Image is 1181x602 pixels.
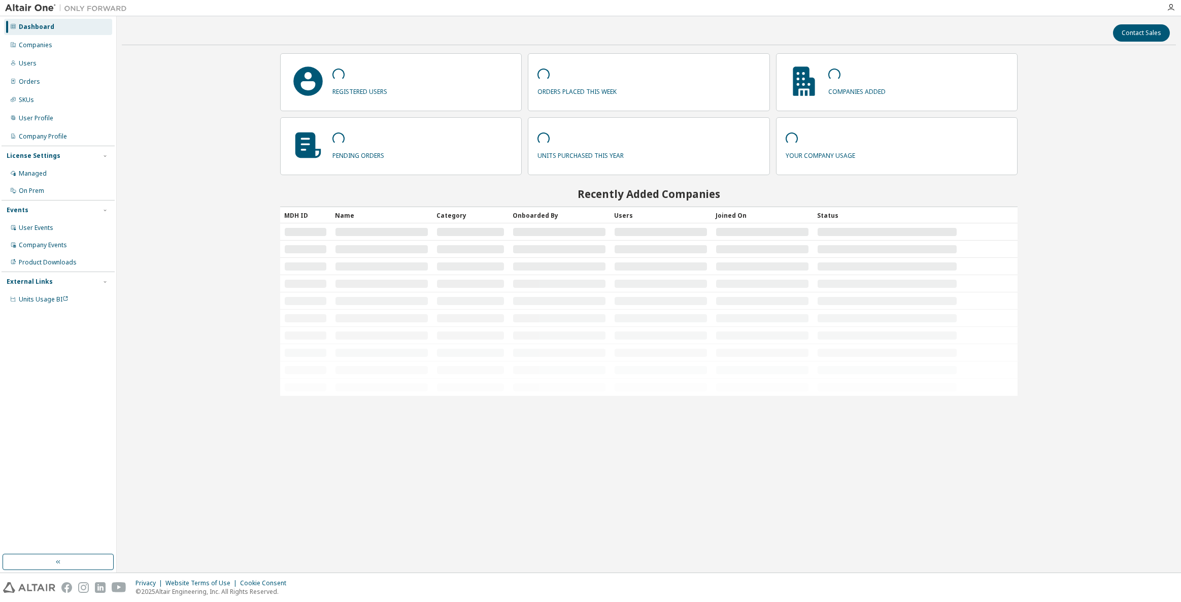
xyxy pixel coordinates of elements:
[19,132,67,141] div: Company Profile
[828,84,886,96] p: companies added
[19,187,44,195] div: On Prem
[136,579,165,587] div: Privacy
[1113,24,1170,42] button: Contact Sales
[614,207,707,223] div: Users
[136,587,292,596] p: © 2025 Altair Engineering, Inc. All Rights Reserved.
[95,582,106,593] img: linkedin.svg
[7,206,28,214] div: Events
[19,258,77,266] div: Product Downloads
[537,148,624,160] p: units purchased this year
[280,187,1018,200] h2: Recently Added Companies
[19,41,52,49] div: Companies
[284,207,327,223] div: MDH ID
[19,78,40,86] div: Orders
[786,148,855,160] p: your company usage
[537,84,617,96] p: orders placed this week
[513,207,606,223] div: Onboarded By
[19,241,67,249] div: Company Events
[78,582,89,593] img: instagram.svg
[240,579,292,587] div: Cookie Consent
[61,582,72,593] img: facebook.svg
[335,207,428,223] div: Name
[112,582,126,593] img: youtube.svg
[19,96,34,104] div: SKUs
[332,148,384,160] p: pending orders
[3,582,55,593] img: altair_logo.svg
[19,59,37,68] div: Users
[7,152,60,160] div: License Settings
[165,579,240,587] div: Website Terms of Use
[19,23,54,31] div: Dashboard
[19,295,69,304] span: Units Usage BI
[19,224,53,232] div: User Events
[19,170,47,178] div: Managed
[332,84,387,96] p: registered users
[19,114,53,122] div: User Profile
[817,207,957,223] div: Status
[436,207,504,223] div: Category
[5,3,132,13] img: Altair One
[716,207,809,223] div: Joined On
[7,278,53,286] div: External Links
